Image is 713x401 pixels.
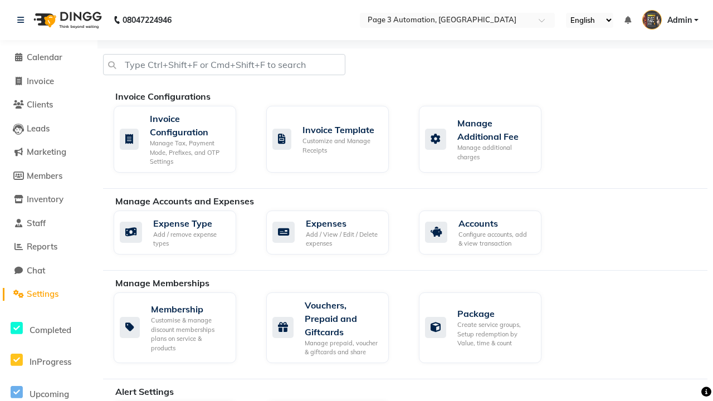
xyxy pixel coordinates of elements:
div: Membership [151,302,227,316]
b: 08047224946 [123,4,172,36]
a: Chat [3,265,95,277]
span: Calendar [27,52,62,62]
span: Admin [667,14,692,26]
a: MembershipCustomise & manage discount memberships plans on service & products [114,292,250,363]
span: Completed [30,325,71,335]
span: Members [27,170,62,181]
div: Customise & manage discount memberships plans on service & products [151,316,227,353]
span: Leads [27,123,50,134]
img: logo [28,4,105,36]
div: Manage prepaid, voucher & giftcards and share [305,339,380,357]
img: Admin [642,10,662,30]
div: Accounts [458,217,533,230]
span: Clients [27,99,53,110]
div: Expense Type [153,217,227,230]
div: Package [457,307,533,320]
a: Settings [3,288,95,301]
div: Manage Tax, Payment Mode, Prefixes, and OTP Settings [150,139,227,167]
a: ExpensesAdd / View / Edit / Delete expenses [266,211,402,255]
div: Manage Additional Fee [457,116,533,143]
a: Clients [3,99,95,111]
div: Create service groups, Setup redemption by Value, time & count [457,320,533,348]
span: Settings [27,288,58,299]
div: Invoice Configuration [150,112,227,139]
a: Vouchers, Prepaid and GiftcardsManage prepaid, voucher & giftcards and share [266,292,402,363]
a: Expense TypeAdd / remove expense types [114,211,250,255]
span: Staff [27,218,46,228]
a: Marketing [3,146,95,159]
a: Inventory [3,193,95,206]
a: PackageCreate service groups, Setup redemption by Value, time & count [419,292,555,363]
a: Invoice TemplateCustomize and Manage Receipts [266,106,402,173]
span: Inventory [27,194,64,204]
a: Invoice [3,75,95,88]
span: Chat [27,265,45,276]
div: Add / remove expense types [153,230,227,248]
span: InProgress [30,356,71,367]
a: Calendar [3,51,95,64]
a: AccountsConfigure accounts, add & view transaction [419,211,555,255]
div: Invoice Template [302,123,380,136]
a: Manage Additional FeeManage additional charges [419,106,555,173]
a: Leads [3,123,95,135]
div: Expenses [306,217,380,230]
div: Add / View / Edit / Delete expenses [306,230,380,248]
a: Staff [3,217,95,230]
span: Upcoming [30,389,69,399]
a: Members [3,170,95,183]
div: Configure accounts, add & view transaction [458,230,533,248]
span: Invoice [27,76,54,86]
span: Reports [27,241,57,252]
div: Customize and Manage Receipts [302,136,380,155]
input: Type Ctrl+Shift+F or Cmd+Shift+F to search [103,54,345,75]
a: Invoice ConfigurationManage Tax, Payment Mode, Prefixes, and OTP Settings [114,106,250,173]
div: Vouchers, Prepaid and Giftcards [305,299,380,339]
a: Reports [3,241,95,253]
div: Manage additional charges [457,143,533,162]
span: Marketing [27,146,66,157]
